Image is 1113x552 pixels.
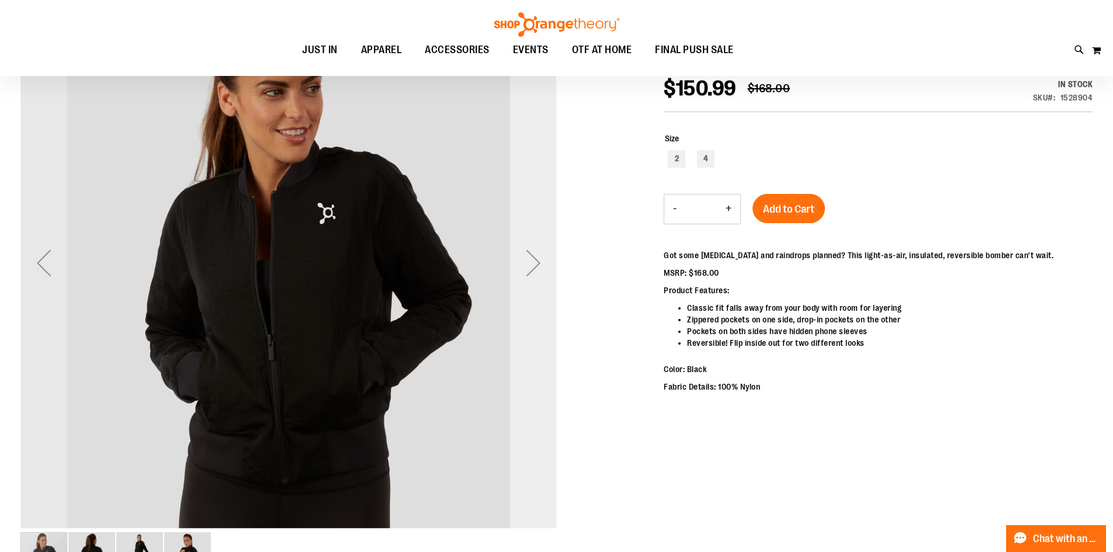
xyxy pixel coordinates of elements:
[655,37,734,63] span: FINAL PUSH SALE
[643,37,746,63] a: FINAL PUSH SALE
[687,325,1053,337] li: Pockets on both sides have hidden phone sleeves
[687,314,1053,325] li: Zippered pockets on one side, drop-in pockets on the other
[753,194,825,223] button: Add to Cart
[664,77,736,100] span: $150.99
[302,37,338,63] span: JUST IN
[685,195,717,223] input: Product quantity
[664,267,1053,279] p: MSRP: $168.00
[493,12,621,37] img: Shop Orangetheory
[748,82,790,95] span: $168.00
[697,150,715,168] div: 4
[664,195,685,224] button: Decrease product quantity
[572,37,632,63] span: OTF AT HOME
[1033,78,1093,90] div: In stock
[1060,92,1093,103] div: 1528904
[664,381,1053,393] p: Fabric Details: 100% Nylon
[349,37,414,64] a: APPAREL
[501,37,560,64] a: EVENTS
[665,134,679,143] span: Size
[664,284,1053,296] p: Product Features:
[513,37,549,63] span: EVENTS
[668,150,685,168] div: 2
[664,249,1053,261] p: Got some [MEDICAL_DATA] and raindrops planned? This light-as-air, insulated, reversible bomber ca...
[1006,525,1107,552] button: Chat with an Expert
[290,37,349,64] a: JUST IN
[1033,78,1093,90] div: Availability
[413,37,501,64] a: ACCESSORIES
[361,37,402,63] span: APPAREL
[687,337,1053,349] li: Reversible! Flip inside out for two different looks
[1033,93,1056,102] strong: SKU
[664,363,1053,375] p: Color: Black
[687,302,1053,314] li: Classic fit falls away from your body with room for layering
[425,37,490,63] span: ACCESSORIES
[763,203,814,216] span: Add to Cart
[717,195,740,224] button: Increase product quantity
[1033,533,1099,544] span: Chat with an Expert
[560,37,644,64] a: OTF AT HOME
